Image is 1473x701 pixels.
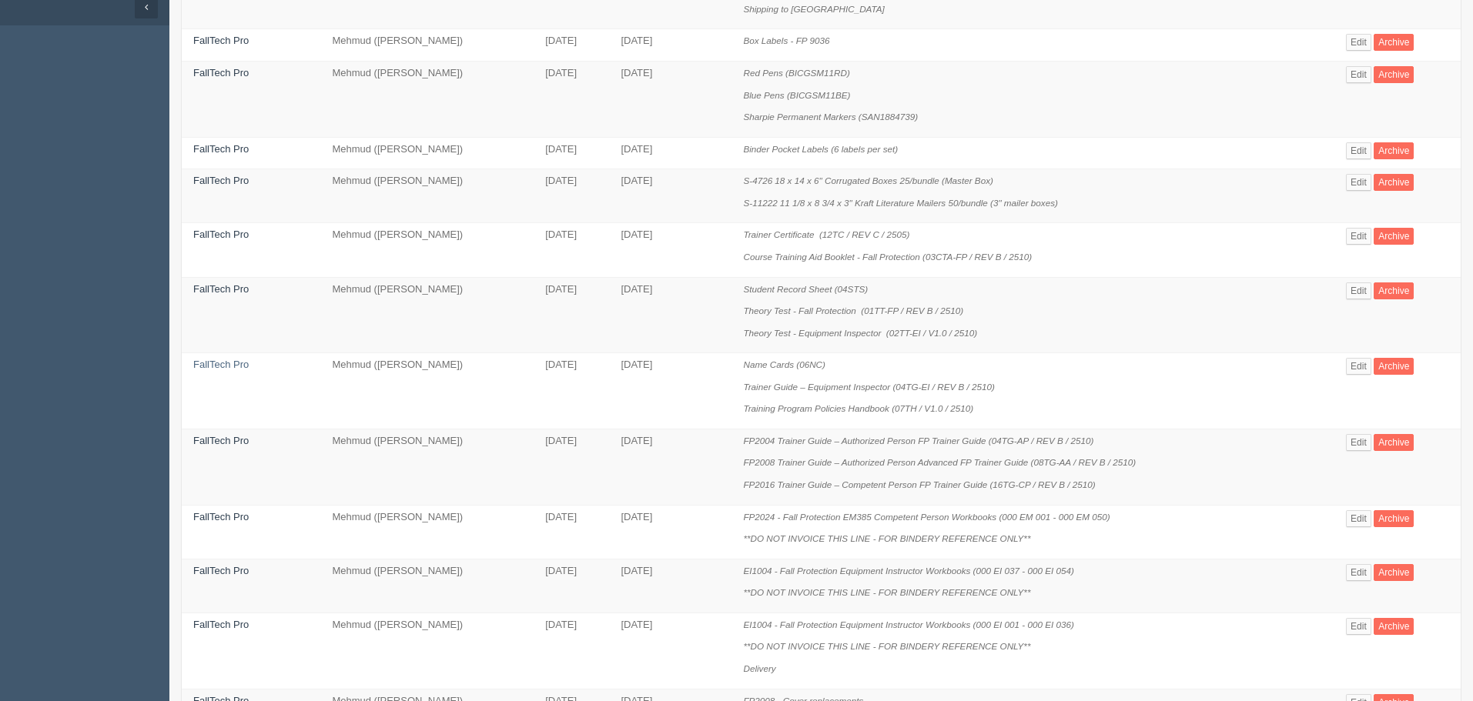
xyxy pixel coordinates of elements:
td: Mehmud ([PERSON_NAME]) [320,137,534,169]
i: Name Cards (06NC) [743,359,825,369]
a: Archive [1374,510,1414,527]
i: Theory Test - Fall Protection (01TT-FP / REV B / 2510) [743,305,963,315]
td: [DATE] [534,137,609,169]
i: Red Pens (BICGSM11RD) [743,68,849,78]
i: Binder Pocket Labels (6 labels per set) [743,144,898,154]
td: Mehmud ([PERSON_NAME]) [320,559,534,613]
a: Archive [1374,174,1414,191]
td: Mehmud ([PERSON_NAME]) [320,62,534,138]
td: [DATE] [534,29,609,62]
a: Archive [1374,228,1414,245]
a: Archive [1374,66,1414,83]
i: Trainer Certificate (12TC / REV C / 2505) [743,229,909,239]
a: FallTech Pro [193,283,249,295]
a: Archive [1374,618,1414,635]
td: Mehmud ([PERSON_NAME]) [320,429,534,505]
i: FP2016 Trainer Guide – Competent Person FP Trainer Guide (16TG-CP / REV B / 2510) [743,479,1095,489]
i: FP2004 Trainer Guide – Authorized Person FP Trainer Guide (04TG-AP / REV B / 2510) [743,436,1093,446]
td: [DATE] [534,223,609,277]
i: Sharpie Permanent Markers (SAN1884739) [743,112,918,122]
td: [DATE] [609,613,731,689]
a: Archive [1374,34,1414,51]
i: Box Labels - FP 9036 [743,35,829,45]
td: Mehmud ([PERSON_NAME]) [320,29,534,62]
a: Edit [1346,66,1371,83]
i: EI1004 - Fall Protection Equipment Instructor Workbooks (000 EI 037 - 000 EI 054) [743,566,1073,576]
a: Edit [1346,510,1371,527]
a: Edit [1346,564,1371,581]
a: Archive [1374,142,1414,159]
a: FallTech Pro [193,359,249,370]
td: [DATE] [609,353,731,429]
i: Delivery [743,663,775,673]
i: S-4726 18 x 14 x 6" Corrugated Boxes 25/bundle (Master Box) [743,175,993,185]
a: Archive [1374,282,1414,299]
a: Edit [1346,434,1371,451]
i: FP2008 Trainer Guide – Authorized Person Advanced FP Trainer Guide (08TG-AA / REV B / 2510) [743,457,1136,467]
td: [DATE] [609,429,731,505]
td: [DATE] [534,169,609,223]
a: Archive [1374,434,1414,451]
a: Edit [1346,618,1371,635]
a: FallTech Pro [193,229,249,240]
td: [DATE] [534,62,609,138]
i: **DO NOT INVOICE THIS LINE - FOR BINDERY REFERENCE ONLY** [743,533,1030,543]
i: FP2024 - Fall Protection EM385 Competent Person Workbooks (000 EM 001 - 000 EM 050) [743,512,1110,522]
td: [DATE] [609,223,731,277]
i: Blue Pens (BICGSM11BE) [743,90,850,100]
i: S-11222 11 1/8 x 8 3/4 x 3" Kraft Literature Mailers 50/bundle (3" mailer boxes) [743,198,1058,208]
td: [DATE] [609,277,731,353]
i: EI1004 - Fall Protection Equipment Instructor Workbooks (000 EI 001 - 000 EI 036) [743,619,1073,629]
td: [DATE] [534,277,609,353]
a: FallTech Pro [193,619,249,630]
td: Mehmud ([PERSON_NAME]) [320,223,534,277]
td: [DATE] [534,505,609,559]
a: Edit [1346,34,1371,51]
i: **DO NOT INVOICE THIS LINE - FOR BINDERY REFERENCE ONLY** [743,587,1030,597]
td: [DATE] [609,137,731,169]
a: FallTech Pro [193,175,249,186]
a: FallTech Pro [193,35,249,46]
td: [DATE] [609,169,731,223]
a: FallTech Pro [193,67,249,78]
a: Edit [1346,228,1371,245]
a: FallTech Pro [193,565,249,576]
a: Edit [1346,358,1371,375]
a: Archive [1374,358,1414,375]
td: Mehmud ([PERSON_NAME]) [320,353,534,429]
i: Student Record Sheet (04STS) [743,284,868,294]
td: [DATE] [609,62,731,138]
td: Mehmud ([PERSON_NAME]) [320,169,534,223]
a: FallTech Pro [193,511,249,522]
td: Mehmud ([PERSON_NAME]) [320,277,534,353]
i: Course Training Aid Booklet - Fall Protection (03CTA-FP / REV B / 2510) [743,252,1032,262]
td: [DATE] [534,429,609,505]
a: Edit [1346,282,1371,299]
td: [DATE] [534,613,609,689]
td: [DATE] [609,505,731,559]
a: FallTech Pro [193,435,249,446]
a: Edit [1346,142,1371,159]
i: Training Program Policies Handbook (07TH / V1.0 / 2510) [743,403,973,413]
i: **DO NOT INVOICE THIS LINE - FOR BINDERY REFERENCE ONLY** [743,641,1030,651]
a: Archive [1374,564,1414,581]
td: Mehmud ([PERSON_NAME]) [320,613,534,689]
td: [DATE] [609,29,731,62]
i: Theory Test - Equipment Inspector (02TT-EI / V1.0 / 2510) [743,328,977,338]
td: [DATE] [534,353,609,429]
i: Shipping to [GEOGRAPHIC_DATA] [743,4,884,14]
td: Mehmud ([PERSON_NAME]) [320,505,534,559]
td: [DATE] [534,559,609,613]
a: Edit [1346,174,1371,191]
td: [DATE] [609,559,731,613]
i: Trainer Guide – Equipment Inspector (04TG-EI / REV B / 2510) [743,382,995,392]
a: FallTech Pro [193,143,249,155]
